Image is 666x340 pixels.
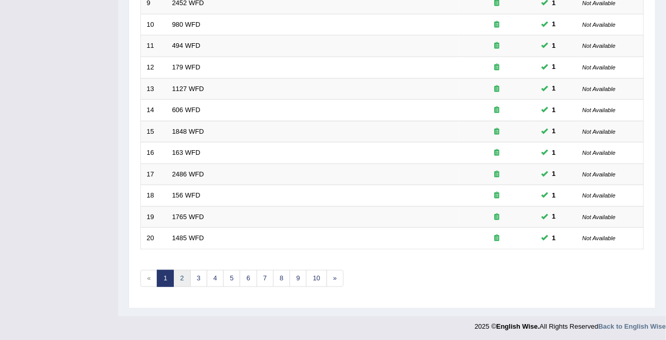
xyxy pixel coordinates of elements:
span: You can still take this question [548,148,560,158]
div: Exam occurring question [464,20,530,30]
a: 1485 WFD [172,234,204,242]
div: Exam occurring question [464,63,530,73]
a: » [327,270,344,287]
a: 6 [240,270,257,287]
a: 8 [273,270,290,287]
div: Exam occurring question [464,212,530,222]
span: You can still take this question [548,62,560,73]
td: 13 [141,78,167,100]
a: 179 WFD [172,63,201,71]
span: You can still take this question [548,126,560,137]
td: 12 [141,57,167,78]
a: 1 [157,270,174,287]
a: 494 WFD [172,42,201,49]
a: 2486 WFD [172,170,204,178]
div: Exam occurring question [464,170,530,180]
td: 15 [141,121,167,142]
a: 10 [306,270,327,287]
a: 2 [173,270,190,287]
td: 17 [141,164,167,185]
a: 5 [223,270,240,287]
span: You can still take this question [548,83,560,94]
a: 1127 WFD [172,85,204,93]
small: Not Available [583,64,616,70]
a: 3 [190,270,207,287]
span: You can still take this question [548,41,560,51]
div: Exam occurring question [464,105,530,115]
span: You can still take this question [548,19,560,30]
div: Exam occurring question [464,148,530,158]
a: 9 [290,270,307,287]
td: 10 [141,14,167,35]
small: Not Available [583,214,616,220]
div: Exam occurring question [464,41,530,51]
a: 163 WFD [172,149,201,156]
div: 2025 © All Rights Reserved [475,316,666,331]
td: 14 [141,100,167,121]
a: 4 [207,270,224,287]
span: « [140,270,157,287]
td: 20 [141,228,167,249]
td: 11 [141,35,167,57]
a: 7 [257,270,274,287]
span: You can still take this question [548,105,560,116]
small: Not Available [583,192,616,199]
div: Exam occurring question [464,191,530,201]
small: Not Available [583,129,616,135]
small: Not Available [583,171,616,177]
div: Exam occurring question [464,127,530,137]
div: Exam occurring question [464,234,530,243]
span: You can still take this question [548,190,560,201]
small: Not Available [583,235,616,241]
div: Exam occurring question [464,84,530,94]
a: 1765 WFD [172,213,204,221]
a: 606 WFD [172,106,201,114]
span: You can still take this question [548,211,560,222]
td: 18 [141,185,167,207]
td: 16 [141,142,167,164]
small: Not Available [583,150,616,156]
small: Not Available [583,107,616,113]
a: 156 WFD [172,191,201,199]
strong: English Wise. [496,323,539,330]
span: You can still take this question [548,233,560,244]
a: Back to English Wise [599,323,666,330]
td: 19 [141,206,167,228]
a: 1848 WFD [172,128,204,135]
small: Not Available [583,86,616,92]
small: Not Available [583,43,616,49]
small: Not Available [583,22,616,28]
a: 980 WFD [172,21,201,28]
span: You can still take this question [548,169,560,180]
